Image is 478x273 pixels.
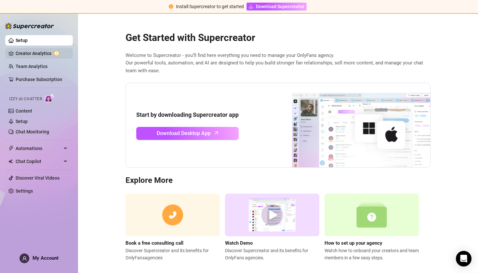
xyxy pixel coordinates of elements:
a: Team Analytics [16,64,47,69]
span: Discover Supercreator and its benefits for OnlyFans agencies [126,247,220,261]
strong: Watch Demo [225,240,253,246]
strong: Start by downloading Supercreator app [136,111,239,118]
span: Download Desktop App [157,129,211,137]
a: Settings [16,188,33,194]
span: Install Supercreator to get started [176,4,244,9]
img: download app [268,83,430,168]
span: My Account [33,255,59,261]
img: supercreator demo [225,194,319,236]
a: Download Desktop Apparrow-up [136,127,239,140]
span: Discover Supercreator and its benefits for OnlyFans agencies. [225,247,319,261]
span: Watch how to onboard your creators and team members in a few easy steps. [325,247,419,261]
a: Discover Viral Videos [16,175,60,181]
span: Download Supercreator [256,3,304,10]
a: Book a free consulting callDiscover Supercreator and its benefits for OnlyFansagencies [126,194,220,261]
h3: Explore More [126,175,431,186]
strong: How to set up your agency [325,240,382,246]
a: Purchase Subscription [16,77,62,82]
a: Download Supercreator [246,3,307,10]
span: thunderbolt [8,146,14,151]
a: Content [16,108,32,114]
img: Chat Copilot [8,159,13,164]
a: How to set up your agencyWatch how to onboard your creators and team members in a few easy steps. [325,194,419,261]
span: user [22,256,27,261]
a: Watch DemoDiscover Supercreator and its benefits for OnlyFans agencies. [225,194,319,261]
img: AI Chatter [45,93,55,103]
span: Izzy AI Chatter [9,96,42,102]
span: download [249,4,253,9]
span: Chat Copilot [16,156,62,167]
img: setup agency guide [325,194,419,236]
span: Welcome to Supercreator - you’ll find here everything you need to manage your OnlyFans agency. Ou... [126,52,431,75]
img: logo-BBDzfeDw.svg [5,23,54,29]
strong: Book a free consulting call [126,240,183,246]
a: Setup [16,38,28,43]
div: Open Intercom Messenger [456,251,471,266]
a: Setup [16,119,28,124]
img: consulting call [126,194,220,236]
a: Chat Monitoring [16,129,49,134]
a: Creator Analytics exclamation-circle [16,48,68,59]
span: arrow-up [213,129,220,137]
span: exclamation-circle [169,4,173,9]
span: Automations [16,143,62,154]
h2: Get Started with Supercreator [126,32,431,44]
